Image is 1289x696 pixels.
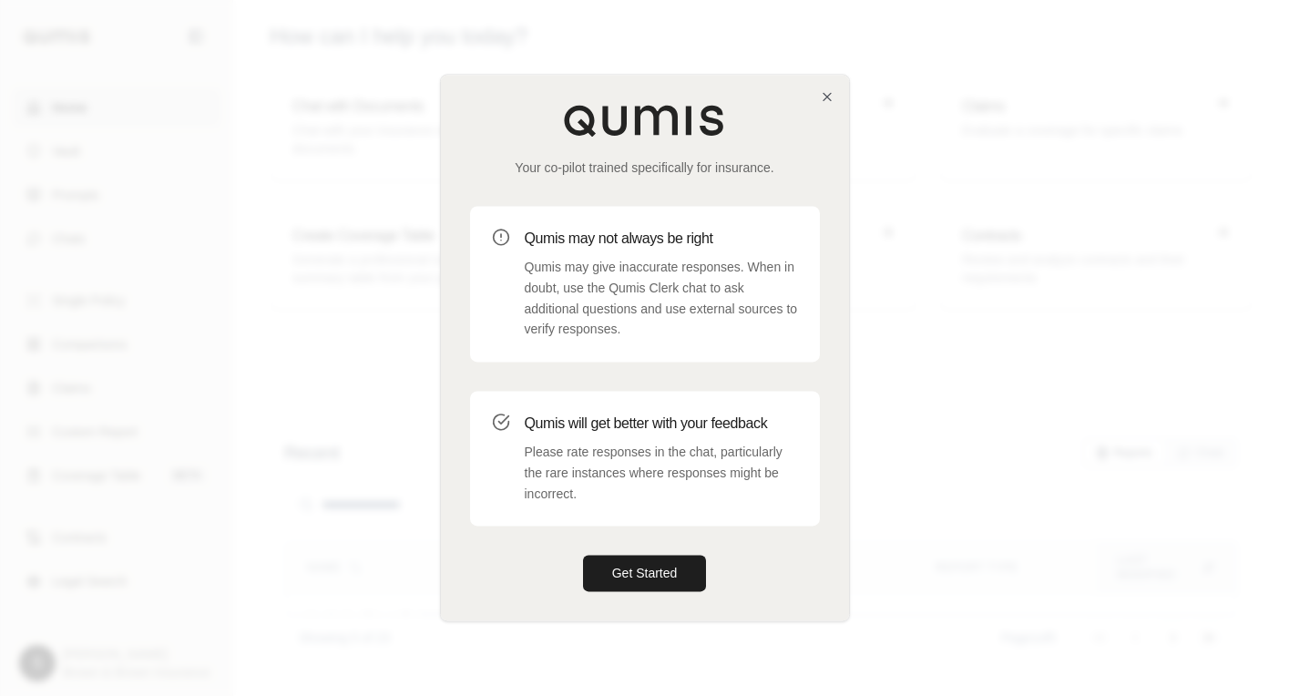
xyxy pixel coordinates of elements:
h3: Qumis will get better with your feedback [525,413,798,435]
h3: Qumis may not always be right [525,228,798,250]
p: Please rate responses in the chat, particularly the rare instances where responses might be incor... [525,442,798,504]
p: Qumis may give inaccurate responses. When in doubt, use the Qumis Clerk chat to ask additional qu... [525,257,798,340]
img: Qumis Logo [563,104,727,137]
p: Your co-pilot trained specifically for insurance. [470,159,820,177]
button: Get Started [583,556,707,592]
